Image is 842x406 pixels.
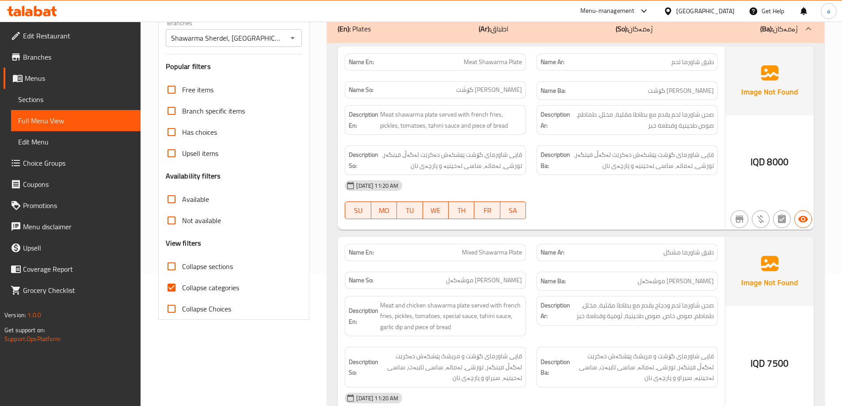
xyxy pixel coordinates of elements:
span: SA [504,204,522,217]
span: [PERSON_NAME] گۆشت [648,85,714,96]
span: قاپی شاورمای گۆشت پێشکەش دەکرێت لەگەڵ فینگەر، تورشی، تەماتە، ساسی تەحینيە و پارچەى نان [572,149,714,171]
strong: Name Ba: [541,276,566,287]
span: [DATE] 11:20 AM [353,394,402,402]
a: Grocery Checklist [4,280,141,301]
span: قاپی شاورمای گۆشت پێشکەش دەکرێت لەگەڵ فینگەر، تورشی، تەماتە، ساسی تەحینيە و پارچەى نان [380,149,522,171]
p: ژەمەکان [760,23,798,34]
span: Choice Groups [23,158,133,168]
strong: Name En: [349,57,374,67]
strong: Name Ar: [541,57,564,67]
span: Collapse sections [182,261,233,272]
strong: Description So: [349,357,378,378]
span: SU [349,204,367,217]
span: [DATE] 11:20 AM [353,182,402,190]
strong: Description Ba: [541,357,570,378]
span: Get support on: [4,324,45,336]
span: IQD [751,153,765,171]
strong: Name So: [349,85,373,95]
button: FR [474,201,500,219]
p: اطباق [479,23,508,34]
div: (En): Plates(Ar):اطباق(So):ژەمەکان(Ba):ژەمەکان [327,15,824,43]
b: (Ba): [760,22,773,35]
strong: Name Ba: [541,85,566,96]
b: (En): [338,22,351,35]
strong: Description En: [349,109,378,131]
a: Support.OpsPlatform [4,333,61,345]
a: Upsell [4,237,141,258]
span: Promotions [23,200,133,211]
b: (Ar): [479,22,491,35]
span: IQD [751,355,765,372]
a: Coverage Report [4,258,141,280]
span: [PERSON_NAME] موشەکەل [638,276,714,287]
span: Upsell [23,243,133,253]
h3: Availability filters [166,171,221,181]
button: Purchased item [752,210,770,228]
a: Sections [11,89,141,110]
span: Mixed Shawarma Plate [462,248,522,257]
span: Meat shawarma plate served with french fries, pickles, tomatoes, tahini sauce and piece of bread [380,109,522,131]
a: Menu disclaimer [4,216,141,237]
span: Menu disclaimer [23,221,133,232]
a: Choice Groups [4,152,141,174]
span: Available [182,194,209,205]
div: [GEOGRAPHIC_DATA] [676,6,735,16]
img: Ae5nvW7+0k+MAAAAAElFTkSuQmCC [725,46,814,115]
button: TU [397,201,423,219]
span: Free items [182,84,213,95]
a: Full Menu View [11,110,141,131]
strong: Description En: [349,305,378,327]
span: Has choices [182,127,217,137]
span: Version: [4,309,26,321]
button: Open [286,32,299,44]
span: صحن شاورما لحم يقدم مع بطاطا مقلية، مخلل، طماطم، صوص طحينية وقطعة خبز [572,109,714,131]
span: 1.0.0 [27,309,41,321]
span: 7500 [767,355,789,372]
span: TU [400,204,419,217]
span: [PERSON_NAME] گۆشت [456,85,522,95]
span: TH [452,204,471,217]
button: Not branch specific item [731,210,748,228]
button: MO [371,201,397,219]
b: (So): [616,22,628,35]
button: TH [449,201,474,219]
span: WE [427,204,445,217]
a: Edit Menu [11,131,141,152]
span: Branches [23,52,133,62]
span: a [827,6,830,16]
p: Plates [338,23,371,34]
div: Menu-management [580,6,635,16]
span: Collapse Choices [182,304,231,314]
strong: Description Ba: [541,149,570,171]
span: Not available [182,215,221,226]
span: 8000 [767,153,789,171]
img: Ae5nvW7+0k+MAAAAAElFTkSuQmCC [725,237,814,306]
span: Upsell items [182,148,218,159]
span: [PERSON_NAME] موشەکەل [446,276,522,285]
span: طبق شاورما لحم [671,57,714,67]
span: Edit Menu [18,137,133,147]
a: Edit Restaurant [4,25,141,46]
button: SA [500,201,526,219]
h3: View filters [166,238,202,248]
span: MO [375,204,393,217]
strong: Description Ar: [541,109,570,131]
span: قاپی شاورمای گۆشت و مریشک پێشکەش دەکرێت لەگەڵ فینگەر، تورشی، تەماتە، ساسی تایبەت، ساسی تەحینيە، س... [380,351,522,383]
span: Coupons [23,179,133,190]
strong: Description So: [349,149,378,171]
span: Grocery Checklist [23,285,133,296]
p: ژەمەکان [616,23,653,34]
button: SU [345,201,371,219]
button: Available [794,210,812,228]
span: FR [478,204,496,217]
span: Edit Restaurant [23,30,133,41]
strong: Name Ar: [541,248,564,257]
span: Branch specific items [182,106,245,116]
span: Menus [25,73,133,83]
button: WE [423,201,449,219]
button: Not has choices [773,210,791,228]
span: Full Menu View [18,115,133,126]
span: Collapse categories [182,282,239,293]
h3: Popular filters [166,61,302,72]
strong: Name En: [349,248,374,257]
